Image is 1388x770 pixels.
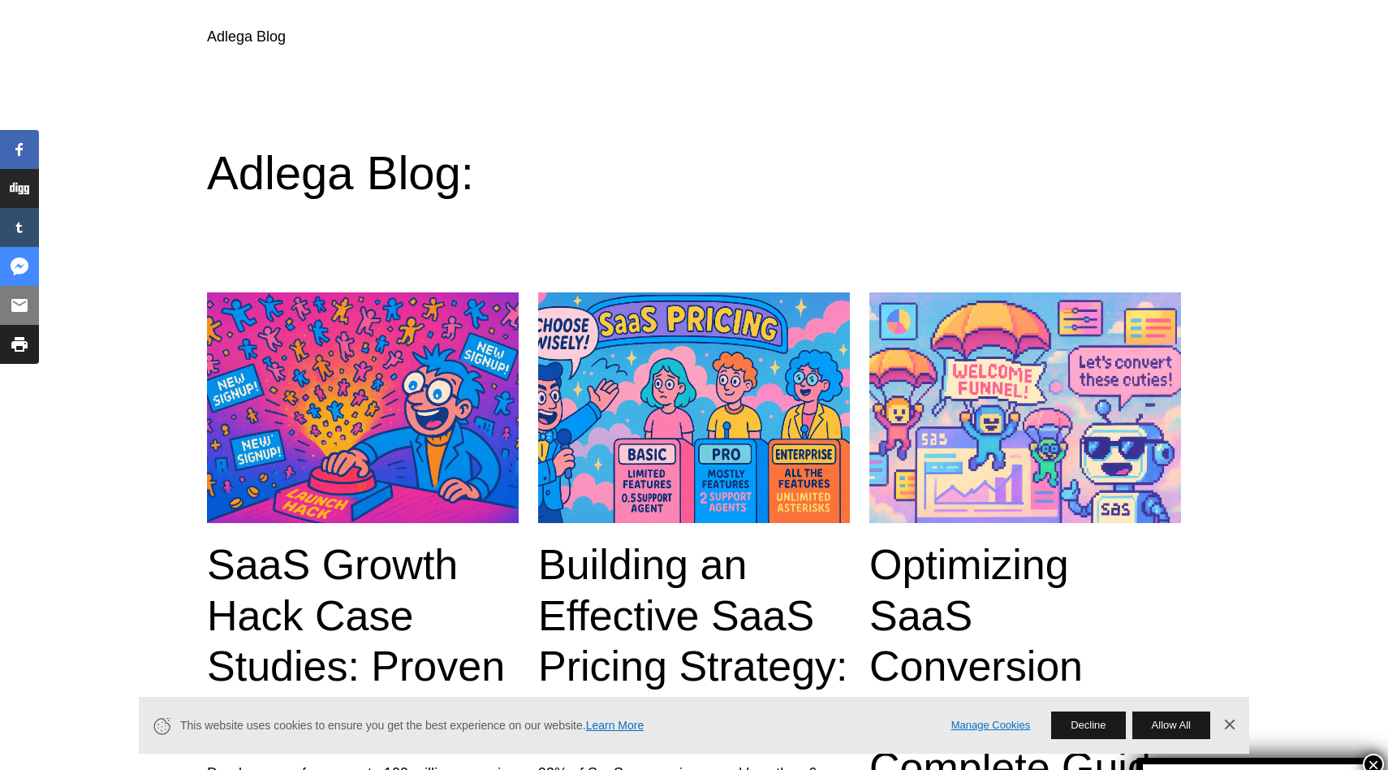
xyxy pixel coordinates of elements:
[869,292,1181,523] img: Optimizing SaaS Conversion Rates: The Complete Guide
[207,145,1181,201] h1: Adlega Blog:
[1051,712,1125,739] button: Decline
[951,717,1031,734] a: Manage Cookies
[1132,712,1210,739] button: Allow All
[1217,713,1241,738] a: Dismiss Banner
[207,28,286,45] a: Adlega Blog
[538,539,850,742] a: Building an Effective SaaS Pricing Strategy: Complete Guide
[538,292,850,523] img: Building an Effective SaaS Pricing Strategy: Complete Guide
[180,717,929,734] span: This website uses cookies to ensure you get the best experience on our website.
[586,719,644,732] a: Learn More
[207,539,519,742] a: SaaS Growth Hack Case Studies: Proven Strategies
[152,716,172,736] svg: Cookie Icon
[207,292,519,523] img: SaaS Growth Hack Case Studies: Proven Strategies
